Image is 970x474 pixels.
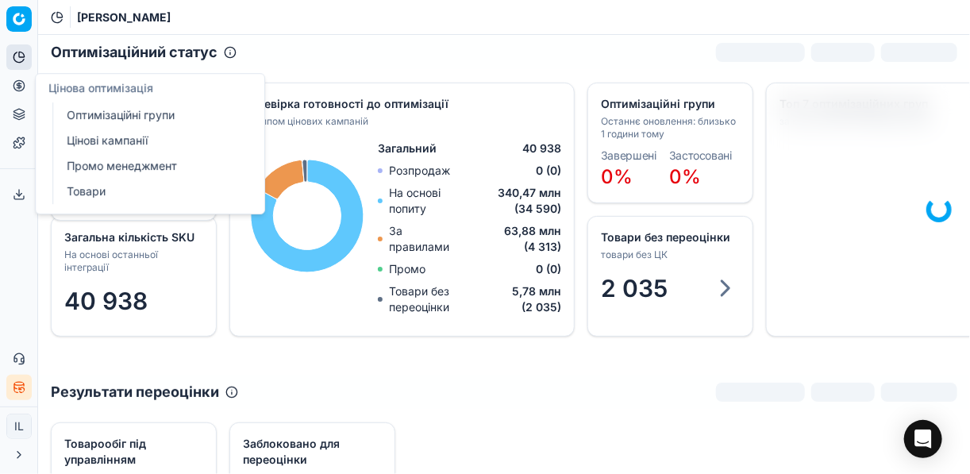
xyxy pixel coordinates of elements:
[7,414,31,438] span: IL
[378,141,437,156] span: Загальний
[536,261,561,277] span: 0 (0)
[904,420,942,458] div: Open Intercom Messenger
[60,104,245,126] a: Оптимізаційні групи
[389,185,465,217] p: На основі попиту
[77,10,171,25] span: [PERSON_NAME]
[465,223,561,255] span: 63,88 млн (4 313)
[522,141,561,156] span: 40 938
[601,96,737,112] div: Оптимізаційні групи
[77,10,171,25] nav: breadcrumb
[243,96,558,112] div: Перевірка готовності до оптимізації
[601,229,737,245] div: Товари без переоцінки
[64,436,200,468] div: Товарообіг під управлінням
[601,150,656,161] dt: Завершені
[243,436,379,468] div: Заблоковано для переоцінки
[389,223,464,255] p: За правилами
[243,115,558,128] div: За типом цінових кампаній
[6,414,32,439] button: IL
[389,163,450,179] p: Розпродаж
[48,81,153,94] span: Цінова оптимізація
[60,129,245,152] a: Цінові кампанії
[669,165,701,188] span: 0%
[60,180,245,202] a: Товари
[51,41,217,64] h2: Оптимізаційний статус
[389,261,425,277] p: Промо
[536,163,561,179] span: 0 (0)
[60,155,245,177] a: Промо менеджмент
[601,115,737,141] div: Останнє оновлення: близько 1 години тому
[669,150,732,161] dt: Застосовані
[51,381,219,403] h2: Результати переоцінки
[601,165,633,188] span: 0%
[64,249,200,274] div: На основі останньої інтеграції
[487,283,561,315] span: 5,78 млн (2 035)
[601,274,668,303] span: 2 035
[389,283,487,315] p: Товари без переоцінки
[64,229,200,245] div: Загальна кількість SKU
[465,185,561,217] span: 340,47 млн (34 590)
[64,287,148,315] span: 40 938
[601,249,737,261] div: товари без ЦК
